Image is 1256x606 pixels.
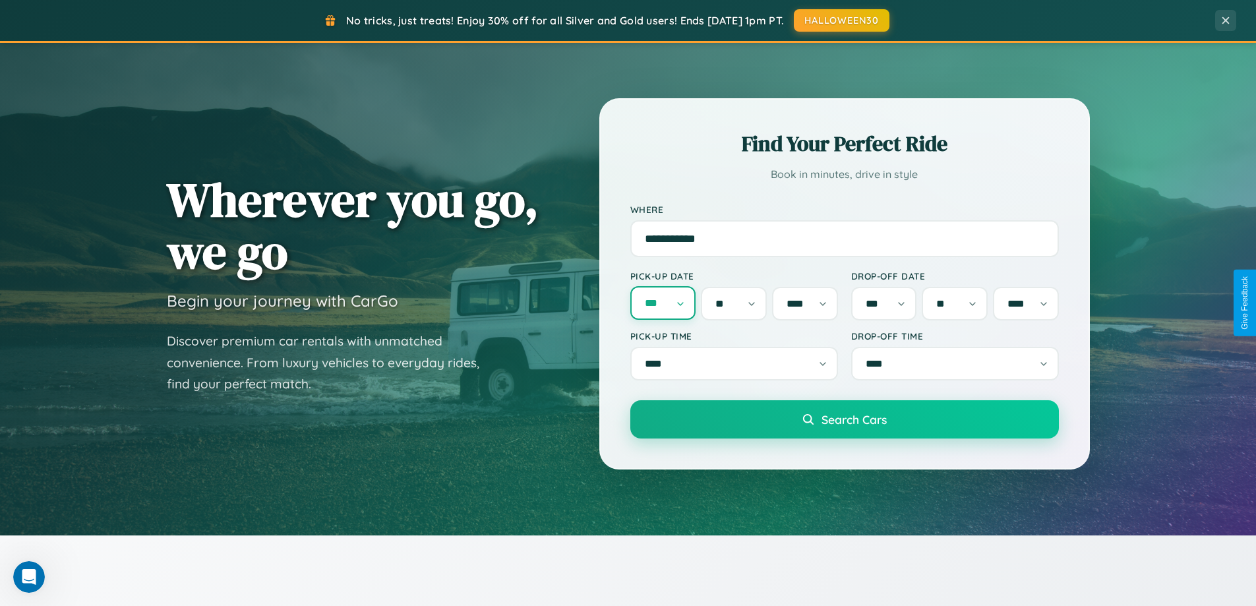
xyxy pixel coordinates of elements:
[13,561,45,593] iframe: Intercom live chat
[851,270,1059,282] label: Drop-off Date
[167,291,398,311] h3: Begin your journey with CarGo
[346,14,784,27] span: No tricks, just treats! Enjoy 30% off for all Silver and Gold users! Ends [DATE] 1pm PT.
[630,330,838,342] label: Pick-up Time
[630,204,1059,215] label: Where
[851,330,1059,342] label: Drop-off Time
[630,400,1059,439] button: Search Cars
[167,173,539,278] h1: Wherever you go, we go
[167,330,496,395] p: Discover premium car rentals with unmatched convenience. From luxury vehicles to everyday rides, ...
[794,9,889,32] button: HALLOWEEN30
[630,165,1059,184] p: Book in minutes, drive in style
[822,412,887,427] span: Search Cars
[630,129,1059,158] h2: Find Your Perfect Ride
[630,270,838,282] label: Pick-up Date
[1240,276,1249,330] div: Give Feedback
